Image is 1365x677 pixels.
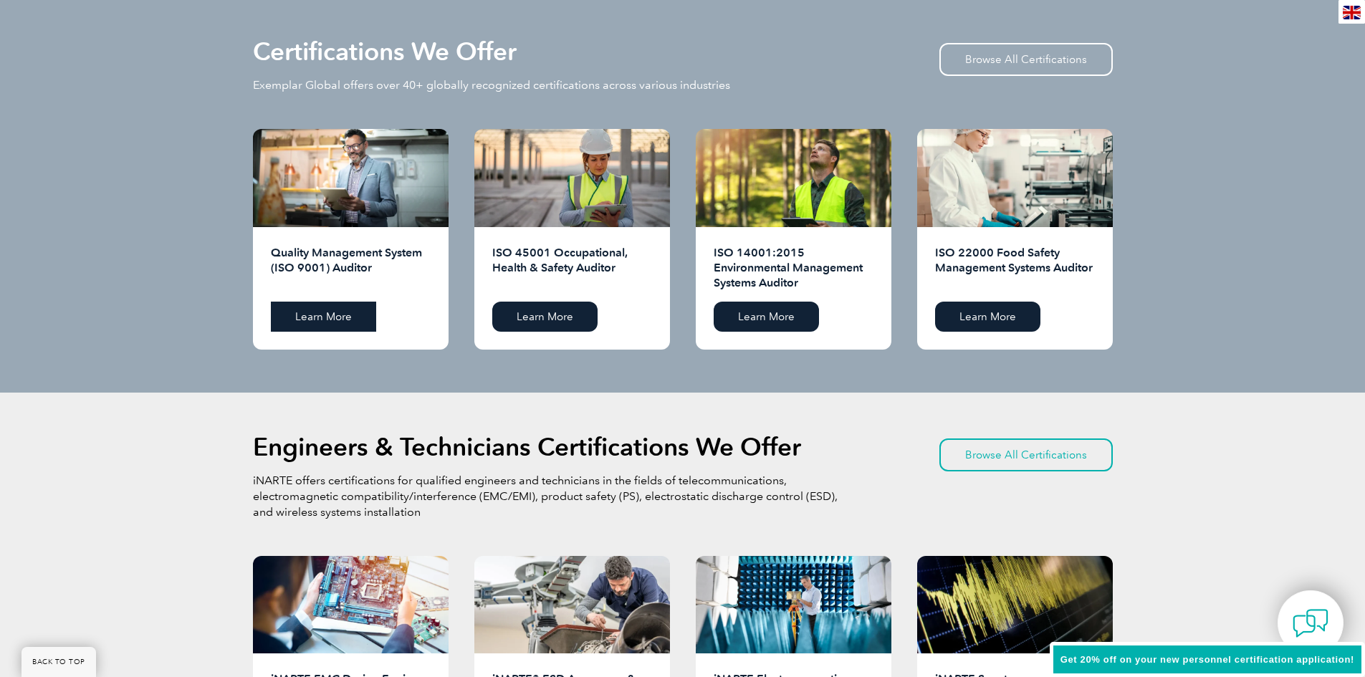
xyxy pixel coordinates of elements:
h2: Certifications We Offer [253,40,517,63]
a: Learn More [935,302,1040,332]
a: Browse All Certifications [939,438,1113,471]
img: contact-chat.png [1293,605,1328,641]
a: Learn More [271,302,376,332]
a: Learn More [714,302,819,332]
h2: Engineers & Technicians Certifications We Offer [253,436,801,458]
a: BACK TO TOP [21,647,96,677]
span: Get 20% off on your new personnel certification application! [1060,654,1354,665]
h2: ISO 22000 Food Safety Management Systems Auditor [935,245,1095,291]
p: Exemplar Global offers over 40+ globally recognized certifications across various industries [253,77,730,93]
a: Browse All Certifications [939,43,1113,76]
h2: ISO 45001 Occupational, Health & Safety Auditor [492,245,652,291]
h2: ISO 14001:2015 Environmental Management Systems Auditor [714,245,873,291]
a: Learn More [492,302,598,332]
h2: Quality Management System (ISO 9001) Auditor [271,245,431,291]
img: en [1343,6,1361,19]
p: iNARTE offers certifications for qualified engineers and technicians in the fields of telecommuni... [253,473,840,520]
